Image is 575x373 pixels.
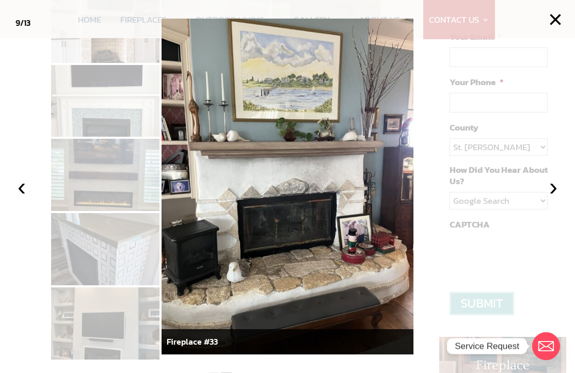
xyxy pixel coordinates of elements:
[162,19,413,354] img: 2024fireplace.jpg
[15,15,30,30] div: /
[532,332,560,360] a: Email
[24,17,30,29] span: 13
[10,175,33,198] button: ‹
[544,8,567,31] button: ×
[15,17,20,29] span: 9
[162,329,413,354] div: Fireplace #33
[542,175,565,198] button: ›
